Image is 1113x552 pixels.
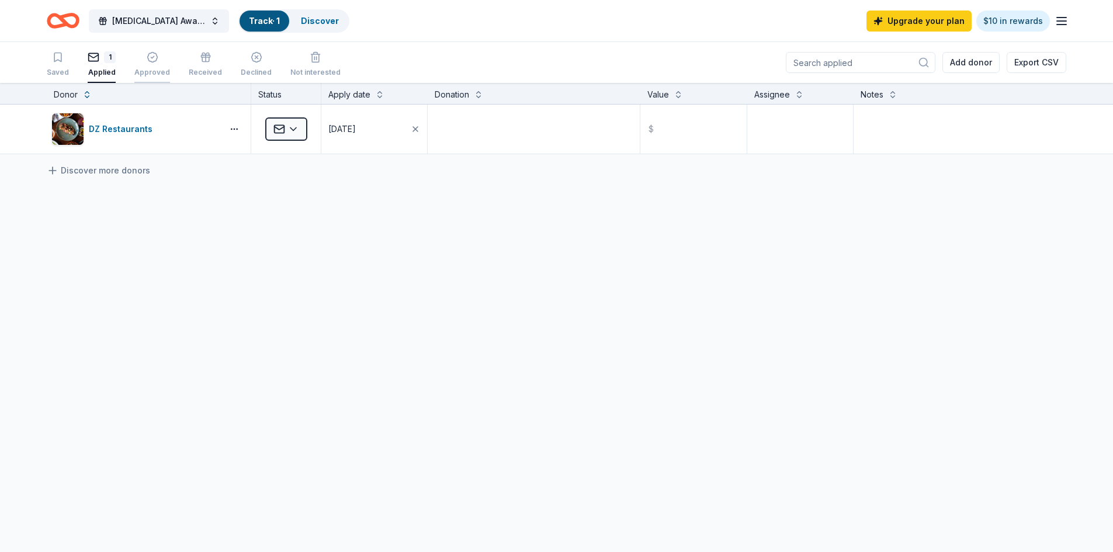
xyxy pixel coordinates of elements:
div: Notes [861,88,883,102]
a: $10 in rewards [976,11,1050,32]
button: Received [189,47,222,83]
button: [MEDICAL_DATA] Awareness Raffle [89,9,229,33]
a: Discover [301,16,339,26]
button: Declined [241,47,272,83]
a: Track· 1 [249,16,280,26]
a: Discover more donors [47,164,150,178]
button: Saved [47,47,69,83]
div: Saved [47,68,69,77]
div: Apply date [328,88,370,102]
button: 1Applied [88,47,116,83]
div: Not interested [290,68,341,77]
div: Donation [435,88,469,102]
a: Upgrade your plan [866,11,972,32]
div: Status [251,83,321,104]
div: Received [189,68,222,77]
div: Declined [241,68,272,77]
button: Image for DZ RestaurantsDZ Restaurants [51,113,218,145]
button: Export CSV [1007,52,1066,73]
button: Not interested [290,47,341,83]
div: Donor [54,88,78,102]
button: [DATE] [321,105,427,154]
div: Applied [88,68,116,77]
div: 1 [104,51,116,63]
div: Assignee [754,88,790,102]
div: Approved [134,68,170,77]
button: Approved [134,47,170,83]
div: Value [647,88,669,102]
a: Home [47,7,79,34]
img: Image for DZ Restaurants [52,113,84,145]
button: Add donor [942,52,1000,73]
span: [MEDICAL_DATA] Awareness Raffle [112,14,206,28]
input: Search applied [786,52,935,73]
div: [DATE] [328,122,356,136]
button: Track· 1Discover [238,9,349,33]
div: DZ Restaurants [89,122,157,136]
